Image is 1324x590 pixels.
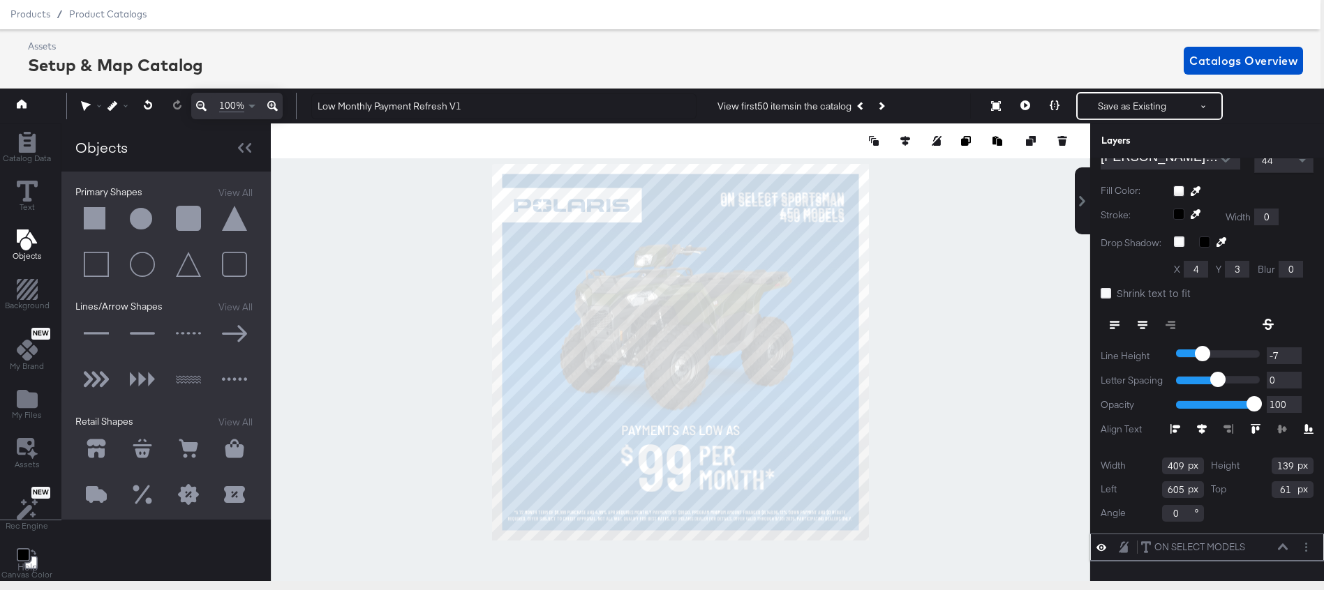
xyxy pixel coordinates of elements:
span: Canvas Color [1,569,52,580]
span: Objects [13,250,42,262]
span: / [50,8,69,20]
span: New [31,329,50,338]
button: Open [1215,149,1236,170]
span: Catalog Data [3,153,51,164]
label: Width [1226,211,1251,224]
label: Line Height [1101,349,1166,363]
a: Help [17,561,38,574]
span: Lines/Arrow Shapes [75,300,163,312]
span: New [31,488,50,497]
span: Retail Shapes [75,415,133,428]
button: View All [214,300,257,315]
div: Objects [75,137,128,158]
button: View All [214,415,257,430]
span: 44 [1262,154,1273,167]
label: Left [1101,483,1117,496]
span: Assets [15,459,40,470]
span: Primary Shapes [75,186,142,198]
span: Products [10,8,50,20]
label: Top [1211,483,1226,496]
span: Shrink text to fit [1117,286,1191,300]
div: Layers [1101,134,1244,147]
div: View first 50 items in the catalog [717,100,851,113]
label: Fill Color: [1101,184,1163,197]
a: Product Catalogs [69,8,147,20]
span: My Brand [10,361,44,372]
span: My Files [12,409,42,421]
label: Blur [1258,263,1275,276]
label: Stroke: [1101,209,1163,225]
button: Text [8,178,46,218]
button: Save as Existing [1078,93,1187,119]
label: Letter Spacing [1101,374,1166,387]
button: Previous Product [851,93,871,119]
button: Catalogs Overview [1184,47,1303,75]
span: Catalogs Overview [1189,51,1297,70]
button: ON SELECT MODELS [1140,540,1246,554]
label: Angle [1101,506,1126,520]
button: Assets [6,434,48,474]
label: Y [1216,263,1221,276]
div: Assets [28,40,203,53]
label: Height [1211,459,1240,472]
button: Paste image [992,134,1006,148]
button: Layer Options [1299,540,1314,554]
label: Opacity [1101,398,1166,411]
svg: Paste image [992,136,1002,146]
label: Drop Shadow: [1101,236,1163,250]
span: Rec Engine [6,520,48,531]
button: View All [214,186,257,200]
button: Add Files [3,385,50,425]
button: NewMy Brand [1,324,52,376]
div: ON SELECT MODELS [1154,540,1245,554]
span: 100% [219,99,244,112]
label: X [1174,263,1180,276]
svg: Copy image [961,136,971,146]
label: Align Text [1101,423,1170,436]
button: Help [8,555,47,580]
label: Width [1101,459,1126,472]
span: Text [20,202,35,213]
span: Background [5,300,50,311]
button: Copy image [961,134,975,148]
div: Setup & Map Catalog [28,53,203,77]
button: Next Product [871,93,891,119]
button: Add Text [4,227,50,266]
